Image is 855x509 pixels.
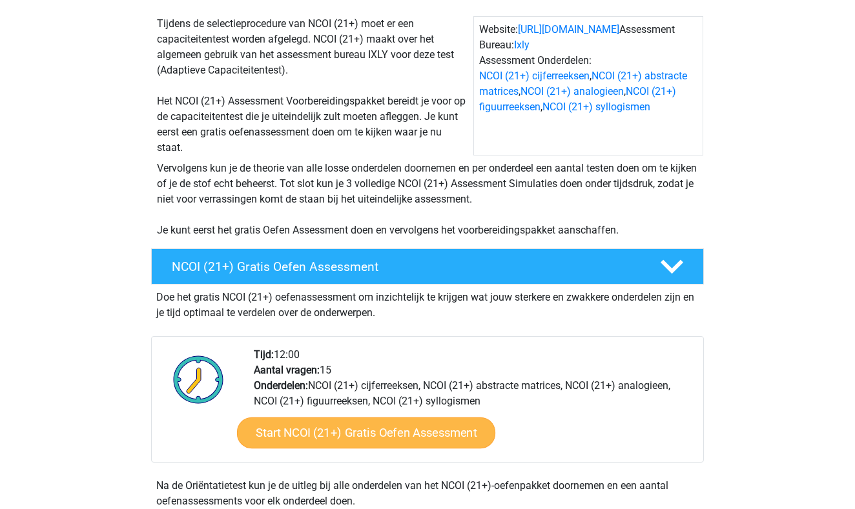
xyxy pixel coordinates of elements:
div: Vervolgens kun je de theorie van alle losse onderdelen doornemen en per onderdeel een aantal test... [152,161,703,238]
b: Onderdelen: [254,379,308,392]
div: Website: Assessment Bureau: Assessment Onderdelen: , , , , [473,16,703,155]
a: Ixly [514,39,530,51]
a: NCOI (21+) cijferreeksen [479,70,590,82]
a: [URL][DOMAIN_NAME] [518,23,619,35]
div: 12:00 15 NCOI (21+) cijferreeksen, NCOI (21+) abstracte matrices, NCOI (21+) analogieen, NCOI (21... [244,347,703,462]
b: Tijd: [254,348,274,361]
div: Doe het gratis NCOI (21+) oefenassessment om inzichtelijk te krijgen wat jouw sterkere en zwakker... [151,284,704,321]
div: Na de Oriëntatietest kun je de uitleg bij alle onderdelen van het NCOI (21+)-oefenpakket doorneme... [151,478,704,509]
a: Start NCOI (21+) Gratis Oefen Assessment [237,417,495,448]
img: Klok [166,347,231,412]
div: Tijdens de selectieprocedure van NCOI (21+) moet er een capaciteitentest worden afgelegd. NCOI (2... [152,16,473,155]
h4: NCOI (21+) Gratis Oefen Assessment [172,259,639,274]
b: Aantal vragen: [254,364,320,376]
a: NCOI (21+) analogieen [520,85,624,97]
a: NCOI (21+) Gratis Oefen Assessment [146,248,709,284]
a: NCOI (21+) syllogismen [542,101,650,113]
